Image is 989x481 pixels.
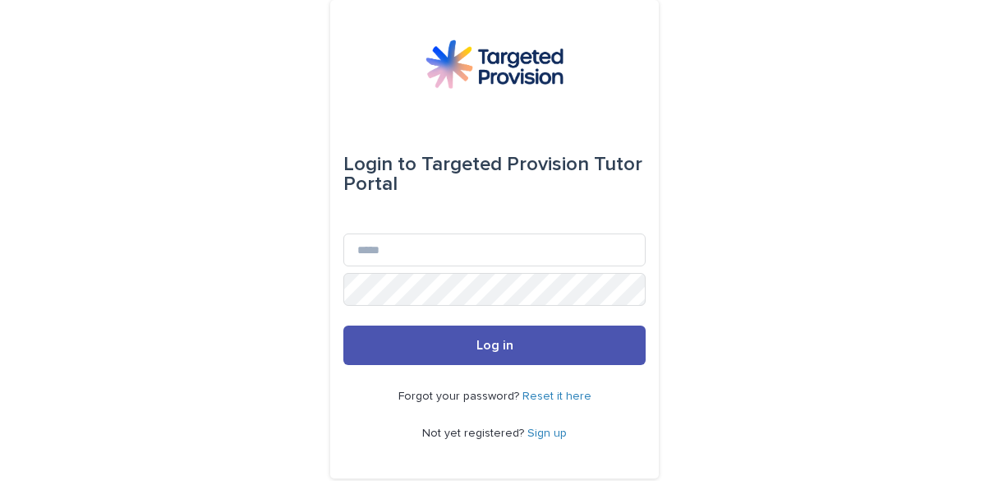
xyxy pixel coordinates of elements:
span: Log in [476,339,513,352]
a: Reset it here [522,391,591,402]
span: Forgot your password? [398,391,522,402]
div: Targeted Provision Tutor Portal [343,141,646,207]
span: Not yet registered? [422,428,527,439]
span: Login to [343,155,416,174]
a: Sign up [527,428,567,439]
button: Log in [343,326,646,365]
img: M5nRWzHhSzIhMunXDL62 [425,39,563,89]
